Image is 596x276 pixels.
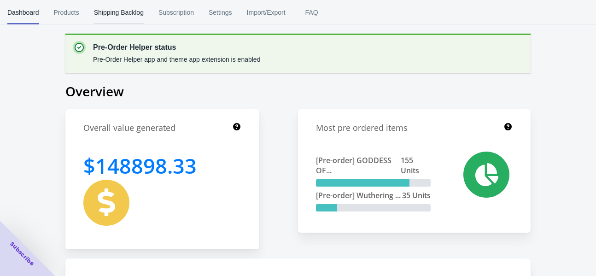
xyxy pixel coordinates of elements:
[247,0,286,24] span: Import/Export
[8,240,36,268] span: Subscribe
[94,0,144,24] span: Shipping Backlog
[209,0,232,24] span: Settings
[83,152,95,180] span: $
[83,152,197,180] h1: 148898.33
[316,155,401,176] span: [Pre-order] GODDESS OF...
[401,155,431,176] span: 155 Units
[316,190,401,200] span: [Pre-order] Wuthering ...
[7,0,39,24] span: Dashboard
[83,122,175,134] h1: Overall value generated
[93,55,260,64] p: Pre-Order Helper app and theme app extension is enabled
[300,0,323,24] span: FAQ
[93,42,260,53] p: Pre-Order Helper status
[402,190,431,200] span: 35 Units
[54,0,79,24] span: Products
[158,0,194,24] span: Subscription
[65,82,531,100] h1: Overview
[316,122,408,134] h1: Most pre ordered items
